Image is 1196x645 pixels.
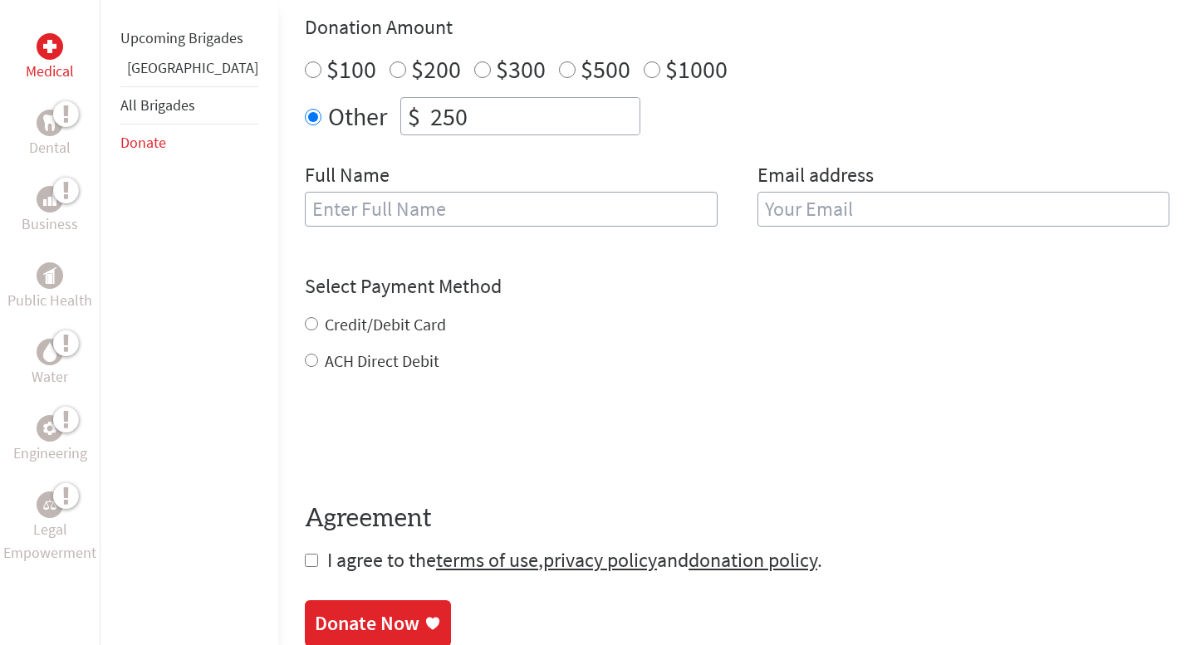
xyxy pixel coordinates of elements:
[29,110,71,159] a: DentalDental
[305,162,390,192] label: Full Name
[43,500,56,510] img: Legal Empowerment
[120,28,243,47] a: Upcoming Brigades
[325,350,439,371] label: ACH Direct Debit
[327,547,822,573] span: I agree to the , and .
[22,186,78,236] a: BusinessBusiness
[43,115,56,130] img: Dental
[7,262,92,312] a: Public HealthPublic Health
[305,192,718,227] input: Enter Full Name
[543,547,657,573] a: privacy policy
[37,262,63,289] div: Public Health
[32,365,68,388] p: Water
[305,14,1169,41] h4: Donation Amount
[496,53,546,85] label: $300
[29,136,71,159] p: Dental
[689,547,817,573] a: donation policy
[757,192,1170,227] input: Your Email
[43,267,56,284] img: Public Health
[757,162,874,192] label: Email address
[427,98,640,134] input: Enter Amount
[32,339,68,388] a: WaterWater
[325,314,446,335] label: Credit/Debit Card
[43,40,56,53] img: Medical
[37,415,63,442] div: Engineering
[305,504,1169,534] h4: Agreement
[3,518,96,564] p: Legal Empowerment
[43,193,56,206] img: Business
[401,98,427,134] div: $
[436,547,538,573] a: terms of use
[37,339,63,365] div: Water
[3,491,96,564] a: Legal EmpowermentLegal Empowerment
[305,273,1169,300] h4: Select Payment Method
[665,53,728,85] label: $1000
[581,53,630,85] label: $500
[120,56,258,86] li: Guatemala
[411,53,461,85] label: $200
[43,422,56,435] img: Engineering
[305,406,557,471] iframe: reCAPTCHA
[37,33,63,60] div: Medical
[43,342,56,361] img: Water
[328,97,387,135] label: Other
[37,491,63,518] div: Legal Empowerment
[326,53,376,85] label: $100
[26,60,74,83] p: Medical
[120,133,166,152] a: Donate
[127,58,258,77] a: [GEOGRAPHIC_DATA]
[120,95,195,115] a: All Brigades
[26,33,74,83] a: MedicalMedical
[22,213,78,236] p: Business
[37,110,63,136] div: Dental
[120,125,258,161] li: Donate
[120,20,258,56] li: Upcoming Brigades
[37,186,63,213] div: Business
[13,415,87,465] a: EngineeringEngineering
[315,610,419,637] div: Donate Now
[120,86,258,125] li: All Brigades
[13,442,87,465] p: Engineering
[7,289,92,312] p: Public Health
